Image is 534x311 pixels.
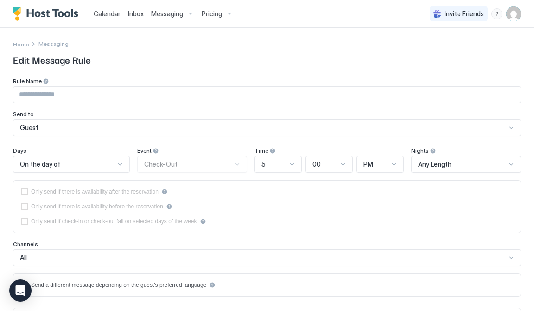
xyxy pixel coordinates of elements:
[21,218,513,225] div: isLimited
[13,240,38,247] span: Channels
[38,40,69,47] span: Messaging
[13,41,29,48] span: Home
[9,279,32,302] div: Open Intercom Messenger
[31,188,159,195] div: Only send if there is availability after the reservation
[21,188,513,195] div: afterReservation
[137,147,152,154] span: Event
[363,160,373,168] span: PM
[20,253,27,262] span: All
[31,218,197,225] div: Only send if check-in or check-out fall on selected days of the week
[312,160,321,168] span: 00
[31,282,206,288] div: Send a different message depending on the guest's preferred language
[94,9,121,19] a: Calendar
[128,10,144,18] span: Inbox
[13,7,83,21] a: Host Tools Logo
[506,6,521,21] div: User profile
[20,123,38,132] span: Guest
[418,160,451,168] span: Any Length
[20,160,60,168] span: On the day of
[38,40,69,47] div: Breadcrumb
[151,10,183,18] span: Messaging
[202,10,222,18] span: Pricing
[13,39,29,49] a: Home
[254,147,268,154] span: Time
[13,147,26,154] span: Days
[261,160,266,168] span: 5
[13,39,29,49] div: Breadcrumb
[21,281,513,289] div: languagesEnabled
[13,52,521,66] span: Edit Message Rule
[94,10,121,18] span: Calendar
[21,203,513,210] div: beforeReservation
[13,87,521,103] input: Input Field
[13,78,42,84] span: Rule Name
[128,9,144,19] a: Inbox
[31,203,163,210] div: Only send if there is availability before the reservation
[411,147,429,154] span: Nights
[491,8,502,19] div: menu
[445,10,484,18] span: Invite Friends
[13,110,34,117] span: Send to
